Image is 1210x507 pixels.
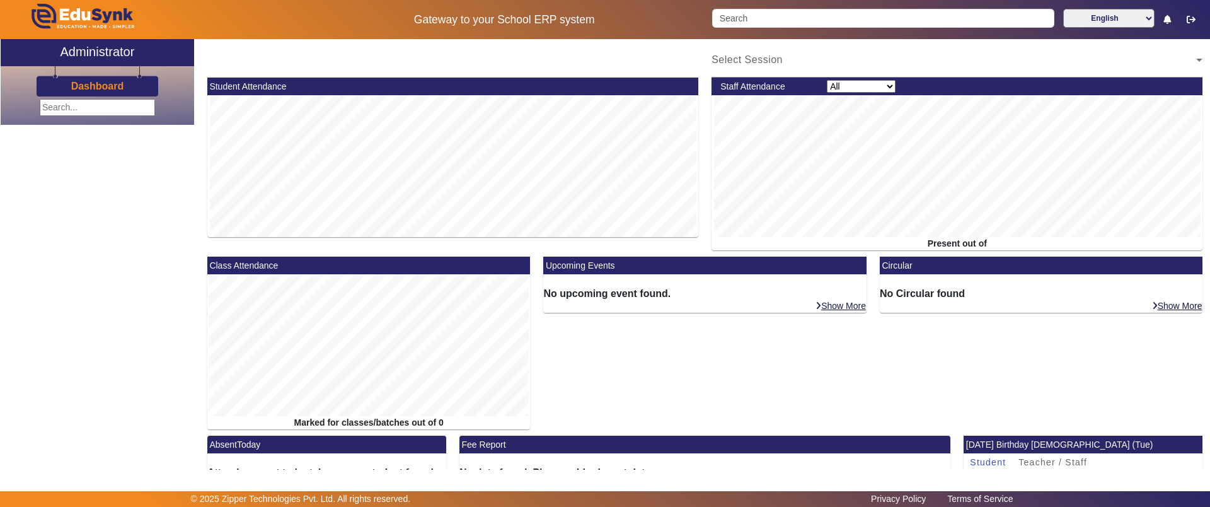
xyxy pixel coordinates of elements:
div: Staff Attendance [714,80,821,93]
h6: No Circular found [880,288,1203,300]
a: Dashboard [71,79,125,93]
mat-card-header: AbsentToday [207,436,446,453]
div: Marked for classes/batches out of 0 [207,416,531,429]
mat-card-header: Student Attendance [207,78,698,95]
mat-card-header: Fee Report [459,436,950,453]
a: Show More [1151,300,1203,312]
a: Administrator [1,39,194,66]
input: Search [712,9,1054,28]
a: Show More [815,300,867,312]
mat-card-header: Class Attendance [207,257,531,274]
mat-card-header: Circular [880,257,1203,274]
h6: No upcoming event found. [543,288,867,300]
mat-card-header: [DATE] Birthday [DEMOGRAPHIC_DATA] (Tue) [964,436,1202,453]
input: Search... [40,99,155,116]
a: Terms of Service [941,491,1019,507]
p: © 2025 Zipper Technologies Pvt. Ltd. All rights reserved. [191,492,411,506]
h2: Administrator [60,44,135,59]
div: Present out of [712,237,1202,250]
span: Select Session [712,54,783,65]
h6: Attendance yet to be taken or no student found absent [DATE]. [207,467,446,491]
h6: No data found. Please add relevant data [459,467,950,479]
mat-card-header: Upcoming Events [543,257,867,274]
a: Privacy Policy [865,491,932,507]
span: Student [970,458,1006,467]
h5: Gateway to your School ERP system [309,13,699,26]
span: Teacher / Staff [1018,458,1087,467]
h3: Dashboard [71,80,124,92]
